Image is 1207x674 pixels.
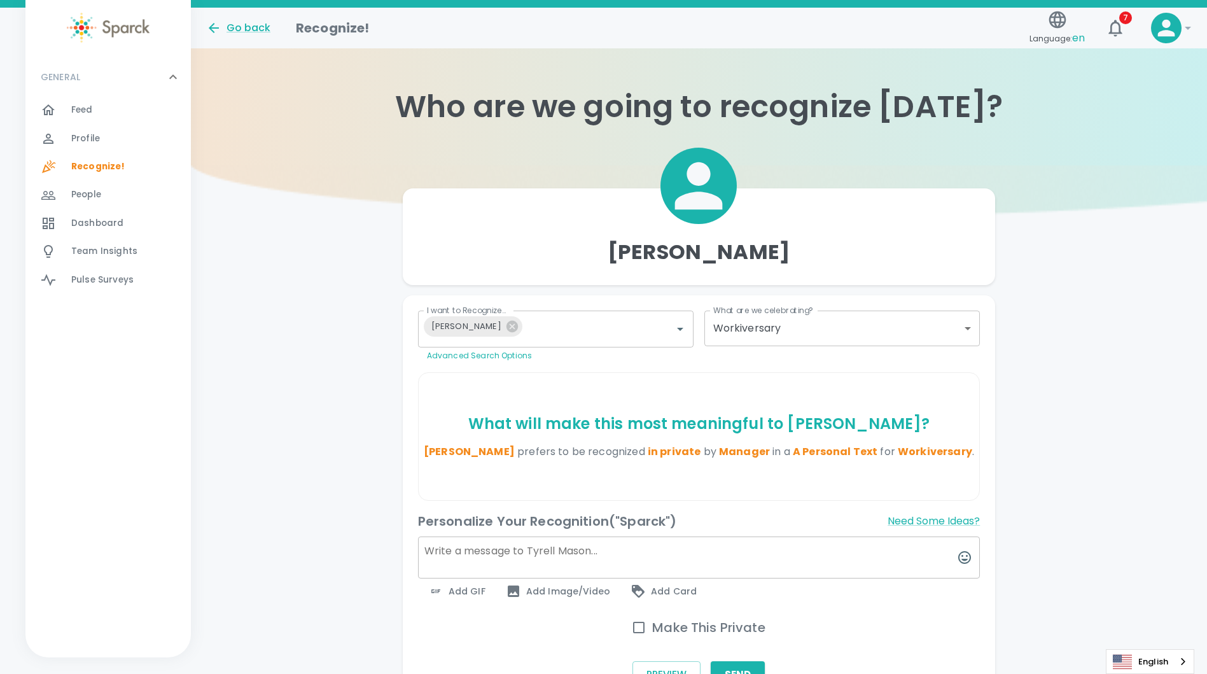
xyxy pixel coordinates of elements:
[25,13,191,43] a: Sparck logo
[71,132,100,145] span: Profile
[25,266,191,294] a: Pulse Surveys
[671,320,689,338] button: Open
[25,96,191,124] a: Feed
[424,319,509,333] span: [PERSON_NAME]
[41,71,80,83] p: GENERAL
[424,444,975,460] p: .
[793,444,877,459] span: A Personal Text
[25,153,191,181] a: Recognize!
[296,18,370,38] h1: Recognize!
[71,245,137,258] span: Team Insights
[424,414,975,434] p: What will make this most meaningful to [PERSON_NAME] ?
[713,321,960,335] div: Workiversary
[719,444,770,459] span: Manager
[770,444,877,459] span: in a
[1029,30,1085,47] span: Language:
[25,96,191,299] div: GENERAL
[206,20,270,36] button: Go back
[652,617,765,638] h6: Make This Private
[25,209,191,237] a: Dashboard
[701,444,770,459] span: by
[71,274,134,286] span: Pulse Surveys
[898,444,972,459] span: Workiversary
[25,181,191,209] a: People
[191,89,1207,125] h1: Who are we going to recognize [DATE]?
[506,584,610,599] span: Add Image/Video
[25,237,191,265] a: Team Insights
[427,305,506,316] label: I want to Recognize...
[1119,11,1132,24] span: 7
[1100,13,1131,43] button: 7
[25,125,191,153] a: Profile
[424,444,515,459] span: [PERSON_NAME]
[67,13,150,43] img: Sparck logo
[713,305,813,316] label: What are we celebrating?
[71,188,101,201] span: People
[1072,31,1085,45] span: en
[888,511,980,531] button: Need Some Ideas?
[648,444,701,459] span: in private
[424,316,522,337] div: [PERSON_NAME]
[418,511,677,531] h6: Personalize Your Recognition ("Sparck")
[1106,649,1194,674] aside: Language selected: English
[1106,649,1194,674] div: Language
[428,584,485,599] span: Add GIF
[1024,6,1090,51] button: Language:en
[71,217,123,230] span: Dashboard
[25,58,191,96] div: GENERAL
[71,104,93,116] span: Feed
[517,444,972,459] span: prefers to be recognized for
[631,584,697,599] span: Add Card
[427,350,532,361] a: Advanced Search Options
[608,239,790,265] h4: [PERSON_NAME]
[1106,650,1194,673] a: English
[71,160,125,173] span: Recognize!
